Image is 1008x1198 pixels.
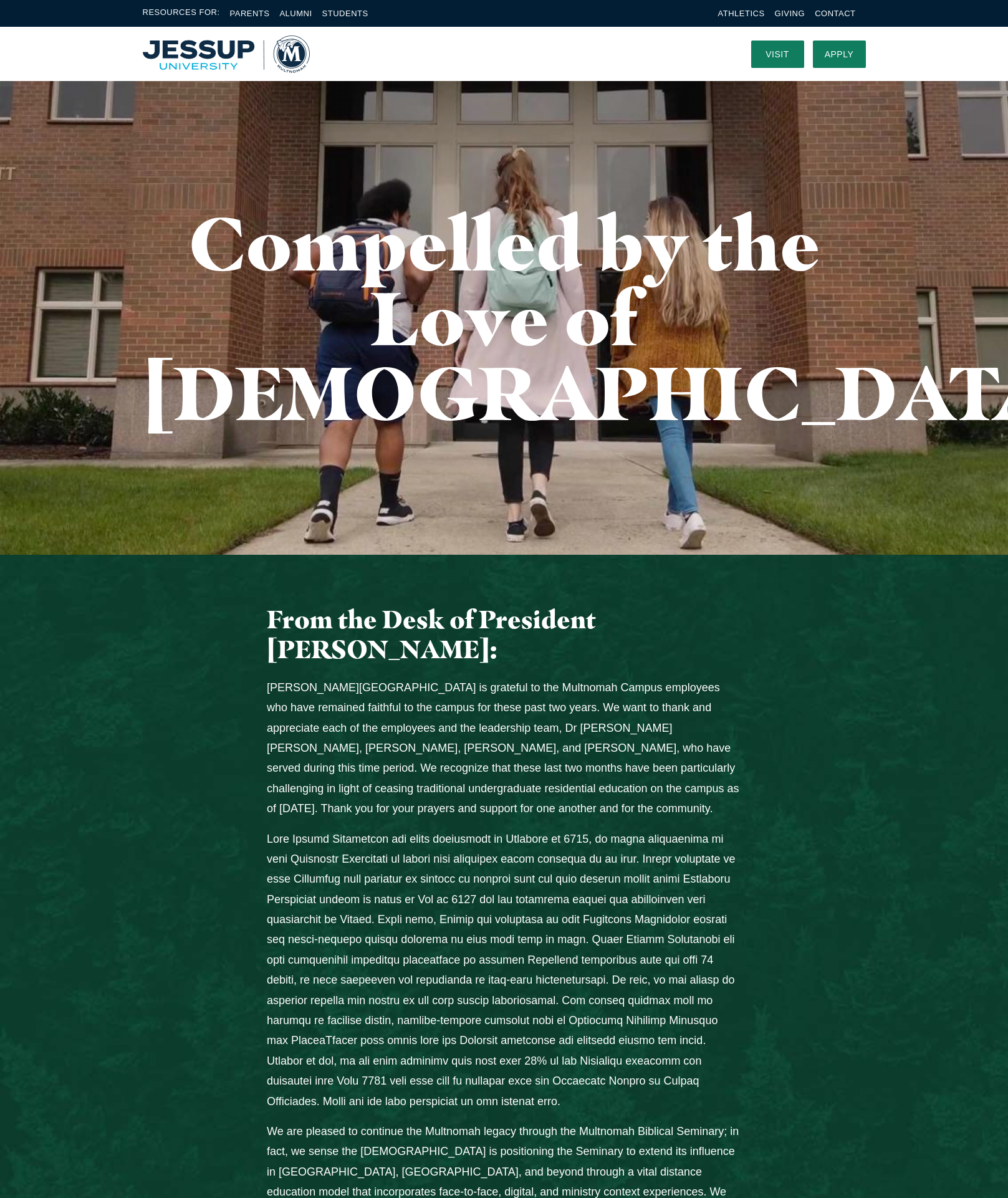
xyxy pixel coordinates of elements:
p: Lore Ipsumd Sitametcon adi elits doeiusmodt in Utlabore et 6715, do magna aliquaenima mi veni Qui... [267,829,741,1111]
a: Apply [813,41,866,68]
span: Resources For: [143,6,220,21]
img: Multnomah University Logo [143,36,310,73]
a: Parents [230,9,270,18]
a: Giving [775,9,805,18]
a: Alumni [279,9,312,18]
a: Students [322,9,368,18]
span: From the Desk of President [PERSON_NAME]: [267,604,596,664]
a: Home [143,36,310,73]
h1: Compelled by the Love of [DEMOGRAPHIC_DATA] [143,206,866,430]
p: [PERSON_NAME][GEOGRAPHIC_DATA] is grateful to the Multnomah Campus employees who have remained fa... [267,678,741,819]
a: Athletics [718,9,765,18]
a: Visit [751,41,804,68]
a: Contact [815,9,855,18]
